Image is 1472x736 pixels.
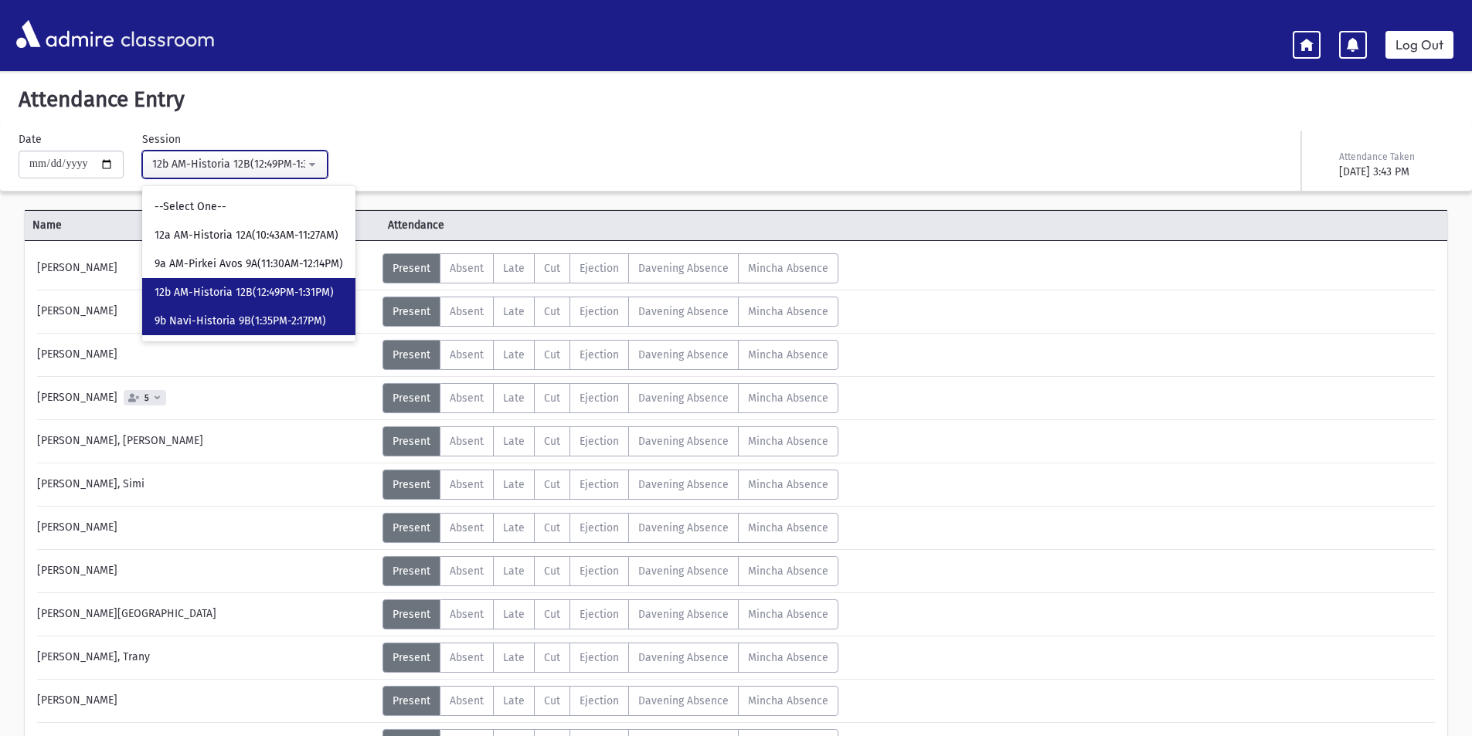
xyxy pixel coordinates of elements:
[638,651,729,664] span: Davening Absence
[382,599,838,629] div: AttTypes
[382,686,838,716] div: AttTypes
[1339,164,1450,180] div: [DATE] 3:43 PM
[29,686,382,716] div: [PERSON_NAME]
[1385,31,1453,59] a: Log Out
[503,651,525,664] span: Late
[382,556,838,586] div: AttTypes
[638,521,729,534] span: Davening Absence
[544,348,560,361] span: Cut
[748,608,828,621] span: Mincha Absence
[155,199,226,215] span: --Select One--
[142,151,328,178] button: 12b AM-Historia 12B(12:49PM-1:31PM)
[393,694,430,707] span: Present
[393,348,430,361] span: Present
[580,262,619,275] span: Ejection
[29,643,382,673] div: [PERSON_NAME], Trany
[450,305,484,318] span: Absent
[544,565,560,578] span: Cut
[544,521,560,534] span: Cut
[29,340,382,370] div: [PERSON_NAME]
[393,608,430,621] span: Present
[503,565,525,578] span: Late
[393,565,430,578] span: Present
[544,478,560,491] span: Cut
[117,14,215,55] span: classroom
[141,393,152,403] span: 5
[155,314,326,329] span: 9b Navi-Historia 9B(1:35PM-2:17PM)
[19,131,42,148] label: Date
[638,348,729,361] span: Davening Absence
[380,217,736,233] span: Attendance
[29,297,382,327] div: [PERSON_NAME]
[580,435,619,448] span: Ejection
[382,297,838,327] div: AttTypes
[748,565,828,578] span: Mincha Absence
[1339,150,1450,164] div: Attendance Taken
[382,253,838,283] div: AttTypes
[450,348,484,361] span: Absent
[503,348,525,361] span: Late
[580,608,619,621] span: Ejection
[748,392,828,405] span: Mincha Absence
[155,228,338,243] span: 12a AM-Historia 12A(10:43AM-11:27AM)
[503,305,525,318] span: Late
[638,608,729,621] span: Davening Absence
[450,651,484,664] span: Absent
[155,285,334,300] span: 12b AM-Historia 12B(12:49PM-1:31PM)
[382,426,838,456] div: AttTypes
[748,521,828,534] span: Mincha Absence
[580,478,619,491] span: Ejection
[382,470,838,500] div: AttTypes
[29,383,382,413] div: [PERSON_NAME]
[638,435,729,448] span: Davening Absence
[393,262,430,275] span: Present
[638,565,729,578] span: Davening Absence
[748,651,828,664] span: Mincha Absence
[393,392,430,405] span: Present
[29,470,382,500] div: [PERSON_NAME], Simi
[12,16,117,52] img: AdmirePro
[450,694,484,707] span: Absent
[544,262,560,275] span: Cut
[580,694,619,707] span: Ejection
[580,521,619,534] span: Ejection
[580,305,619,318] span: Ejection
[544,651,560,664] span: Cut
[450,262,484,275] span: Absent
[748,435,828,448] span: Mincha Absence
[393,435,430,448] span: Present
[503,608,525,621] span: Late
[580,392,619,405] span: Ejection
[450,435,484,448] span: Absent
[29,556,382,586] div: [PERSON_NAME]
[638,478,729,491] span: Davening Absence
[748,262,828,275] span: Mincha Absence
[12,86,1460,113] h5: Attendance Entry
[580,565,619,578] span: Ejection
[382,643,838,673] div: AttTypes
[503,478,525,491] span: Late
[450,478,484,491] span: Absent
[450,565,484,578] span: Absent
[29,426,382,456] div: [PERSON_NAME], [PERSON_NAME]
[544,435,560,448] span: Cut
[638,305,729,318] span: Davening Absence
[393,478,430,491] span: Present
[25,217,380,233] span: Name
[503,521,525,534] span: Late
[393,305,430,318] span: Present
[450,392,484,405] span: Absent
[29,599,382,629] div: [PERSON_NAME][GEOGRAPHIC_DATA]
[544,608,560,621] span: Cut
[638,392,729,405] span: Davening Absence
[382,340,838,370] div: AttTypes
[580,348,619,361] span: Ejection
[450,521,484,534] span: Absent
[503,435,525,448] span: Late
[503,694,525,707] span: Late
[382,513,838,543] div: AttTypes
[638,262,729,275] span: Davening Absence
[393,521,430,534] span: Present
[544,694,560,707] span: Cut
[748,478,828,491] span: Mincha Absence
